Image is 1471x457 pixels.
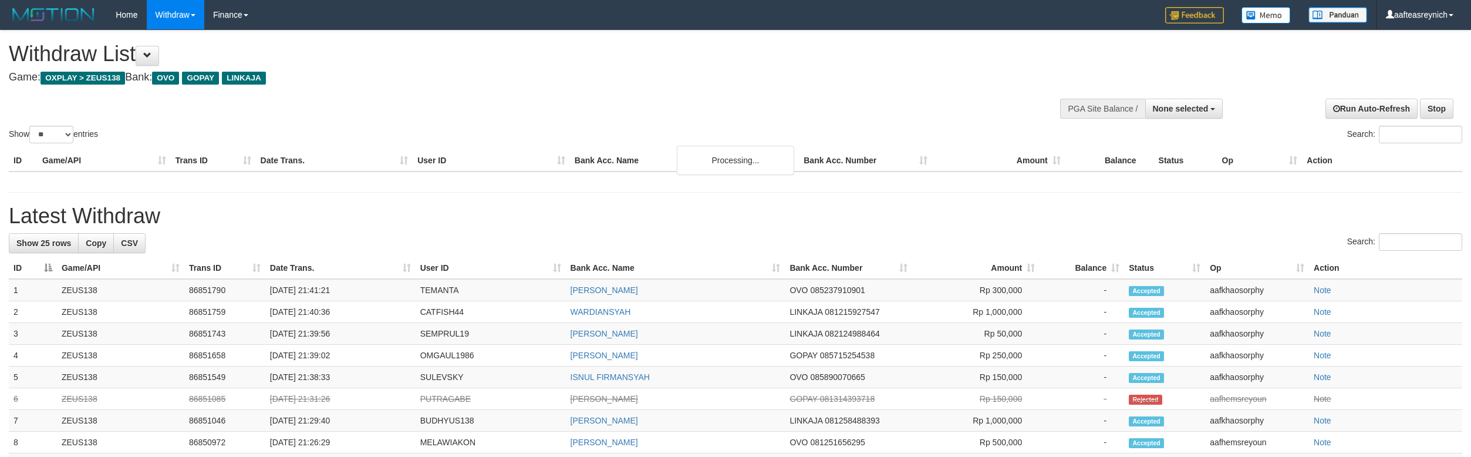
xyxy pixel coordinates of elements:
[9,367,57,388] td: 5
[571,416,638,425] a: [PERSON_NAME]
[790,416,822,425] span: LINKAJA
[57,257,184,279] th: Game/API: activate to sort column ascending
[1308,7,1367,23] img: panduan.png
[912,323,1040,345] td: Rp 50,000
[1205,367,1309,388] td: aafkhaosorphy
[677,146,794,175] div: Processing...
[1379,126,1462,143] input: Search:
[413,150,570,172] th: User ID
[1129,395,1162,405] span: Rejected
[416,279,566,301] td: TEMANTA
[184,388,265,410] td: 86851085
[790,307,822,317] span: LINKAJA
[1205,388,1309,410] td: aafhemsreyoun
[9,126,98,143] label: Show entries
[1040,432,1124,453] td: -
[1129,286,1164,296] span: Accepted
[1040,323,1124,345] td: -
[1314,351,1331,360] a: Note
[416,345,566,367] td: OMGAUL1986
[9,410,57,432] td: 7
[932,150,1065,172] th: Amount
[9,345,57,367] td: 4
[1314,394,1331,404] a: Note
[1347,126,1462,143] label: Search:
[912,367,1040,388] td: Rp 150,000
[1217,150,1303,172] th: Op
[790,329,822,338] span: LINKAJA
[1129,438,1164,448] span: Accepted
[9,432,57,453] td: 8
[57,301,184,323] td: ZEUS138
[912,279,1040,301] td: Rp 300,000
[41,72,125,85] span: OXPLAY > ZEUS138
[57,279,184,301] td: ZEUS138
[1314,372,1331,382] a: Note
[825,329,879,338] span: Copy 082124988464 to clipboard
[113,233,146,253] a: CSV
[1040,257,1124,279] th: Balance: activate to sort column ascending
[9,42,969,66] h1: Withdraw List
[57,323,184,345] td: ZEUS138
[912,388,1040,410] td: Rp 150,000
[416,323,566,345] td: SEMPRUL19
[9,323,57,345] td: 3
[9,301,57,323] td: 2
[566,257,785,279] th: Bank Acc. Name: activate to sort column ascending
[182,72,219,85] span: GOPAY
[810,285,865,295] span: Copy 085237910901 to clipboard
[416,388,566,410] td: PUTRAGABE
[184,367,265,388] td: 86851549
[1347,233,1462,251] label: Search:
[785,257,912,279] th: Bank Acc. Number: activate to sort column ascending
[9,204,1462,228] h1: Latest Withdraw
[912,345,1040,367] td: Rp 250,000
[121,238,138,248] span: CSV
[265,432,416,453] td: [DATE] 21:26:29
[1205,432,1309,453] td: aafhemsreyoun
[184,257,265,279] th: Trans ID: activate to sort column ascending
[1309,257,1462,279] th: Action
[1314,416,1331,425] a: Note
[571,307,631,317] a: WARDIANSYAH
[57,367,184,388] td: ZEUS138
[1314,285,1331,295] a: Note
[1205,279,1309,301] td: aafkhaosorphy
[416,257,566,279] th: User ID: activate to sort column ascending
[1060,99,1145,119] div: PGA Site Balance /
[1241,7,1291,23] img: Button%20Memo.svg
[184,432,265,453] td: 86850972
[1314,307,1331,317] a: Note
[1124,257,1205,279] th: Status: activate to sort column ascending
[416,367,566,388] td: SULEVSKY
[1205,257,1309,279] th: Op: activate to sort column ascending
[1145,99,1223,119] button: None selected
[265,367,416,388] td: [DATE] 21:38:33
[820,394,875,404] span: Copy 081314393718 to clipboard
[416,410,566,432] td: BUDHYUS138
[1205,345,1309,367] td: aafkhaosorphy
[1325,99,1418,119] a: Run Auto-Refresh
[1040,367,1124,388] td: -
[78,233,114,253] a: Copy
[912,432,1040,453] td: Rp 500,000
[912,257,1040,279] th: Amount: activate to sort column ascending
[184,410,265,432] td: 86851046
[1154,150,1217,172] th: Status
[1205,301,1309,323] td: aafkhaosorphy
[9,257,57,279] th: ID: activate to sort column descending
[790,285,808,295] span: OVO
[38,150,171,172] th: Game/API
[416,301,566,323] td: CATFISH44
[1040,388,1124,410] td: -
[57,410,184,432] td: ZEUS138
[9,279,57,301] td: 1
[265,345,416,367] td: [DATE] 21:39:02
[222,72,266,85] span: LINKAJA
[1040,279,1124,301] td: -
[416,432,566,453] td: MELAWIAKON
[9,388,57,410] td: 6
[16,238,71,248] span: Show 25 rows
[265,410,416,432] td: [DATE] 21:29:40
[790,394,817,404] span: GOPAY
